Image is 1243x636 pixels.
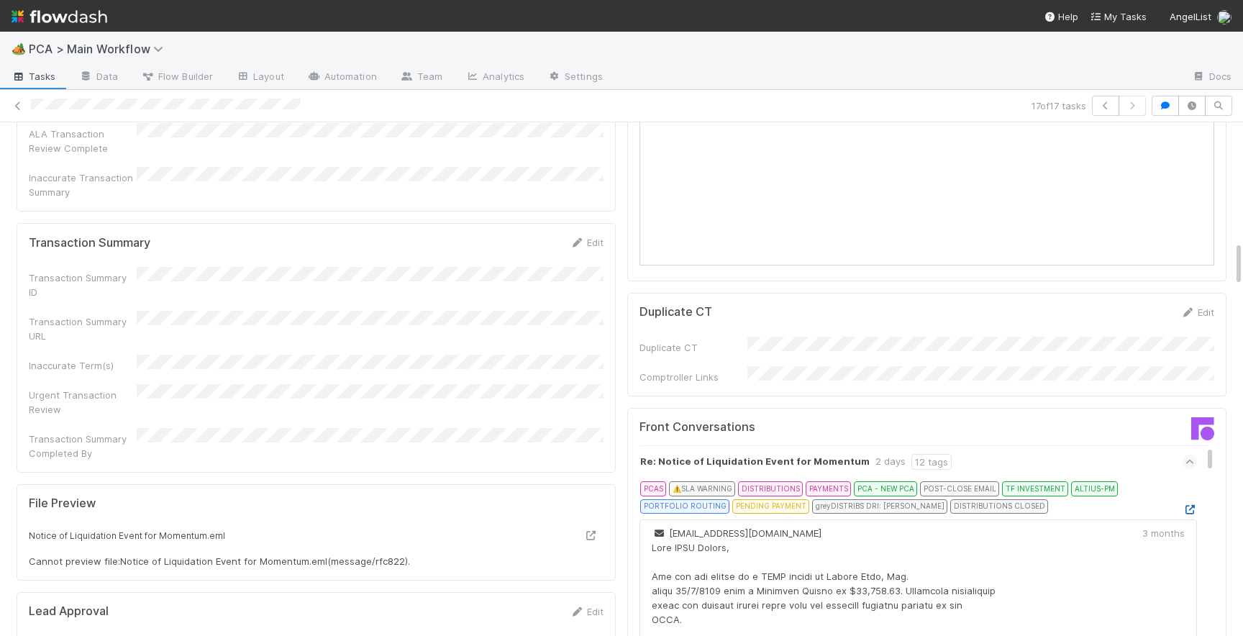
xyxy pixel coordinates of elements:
[911,454,952,470] div: 12 tags
[29,171,137,199] div: Inaccurate Transaction Summary
[68,66,129,89] a: Data
[639,370,747,384] div: Comptroller Links
[1002,481,1068,496] div: TF INVESTMENT
[639,420,916,435] h5: Front Conversations
[29,358,137,373] div: Inaccurate Term(s)
[388,66,454,89] a: Team
[640,499,729,514] div: PORTFOLIO ROUTING
[1180,66,1243,89] a: Docs
[29,554,598,568] div: Cannot preview file: Notice of Liquidation Event for Momentum.eml ( message/rfc822 ).
[29,530,225,541] small: Notice of Liquidation Event for Momentum.eml
[875,454,906,470] div: 2 days
[12,69,56,83] span: Tasks
[639,305,712,319] h5: Duplicate CT
[29,127,137,155] div: ALA Transaction Review Complete
[296,66,388,89] a: Automation
[29,236,150,250] h5: Transaction Summary
[669,481,735,496] div: ⚠️ SLA WARNING
[1142,526,1185,540] div: 3 months
[1180,306,1214,318] a: Edit
[854,481,917,496] div: PCA - NEW PCA
[129,66,224,89] a: Flow Builder
[639,340,747,355] div: Duplicate CT
[536,66,614,89] a: Settings
[806,481,851,496] div: PAYMENTS
[732,499,809,514] div: PENDING PAYMENT
[29,496,96,511] h5: File Preview
[1170,11,1211,22] span: AngelList
[738,481,803,496] div: DISTRIBUTIONS
[29,388,137,417] div: Urgent Transaction Review
[652,527,821,539] span: [EMAIL_ADDRESS][DOMAIN_NAME]
[640,454,870,470] strong: Re: Notice of Liquidation Event for Momentum
[141,69,213,83] span: Flow Builder
[224,66,296,89] a: Layout
[1090,9,1147,24] a: My Tasks
[1071,481,1118,496] div: ALTIUS-PM
[29,314,137,343] div: Transaction Summary URL
[950,499,1048,514] div: DISTRIBUTIONS CLOSED
[29,432,137,460] div: Transaction Summary Completed By
[920,481,999,496] div: POST-CLOSE EMAIL
[570,237,604,248] a: Edit
[29,271,137,299] div: Transaction Summary ID
[1044,9,1078,24] div: Help
[812,499,947,514] div: grey DISTRIBS DRI: [PERSON_NAME]
[454,66,536,89] a: Analytics
[12,4,107,29] img: logo-inverted-e16ddd16eac7371096b0.svg
[1032,99,1086,113] span: 17 of 17 tasks
[570,606,604,617] a: Edit
[1217,10,1231,24] img: avatar_ba0ef937-97b0-4cb1-a734-c46f876909ef.png
[1090,11,1147,22] span: My Tasks
[12,42,26,55] span: 🏕️
[29,42,170,56] span: PCA > Main Workflow
[640,481,666,496] div: PCAS
[29,604,109,619] h5: Lead Approval
[1191,417,1214,440] img: front-logo-b4b721b83371efbadf0a.svg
